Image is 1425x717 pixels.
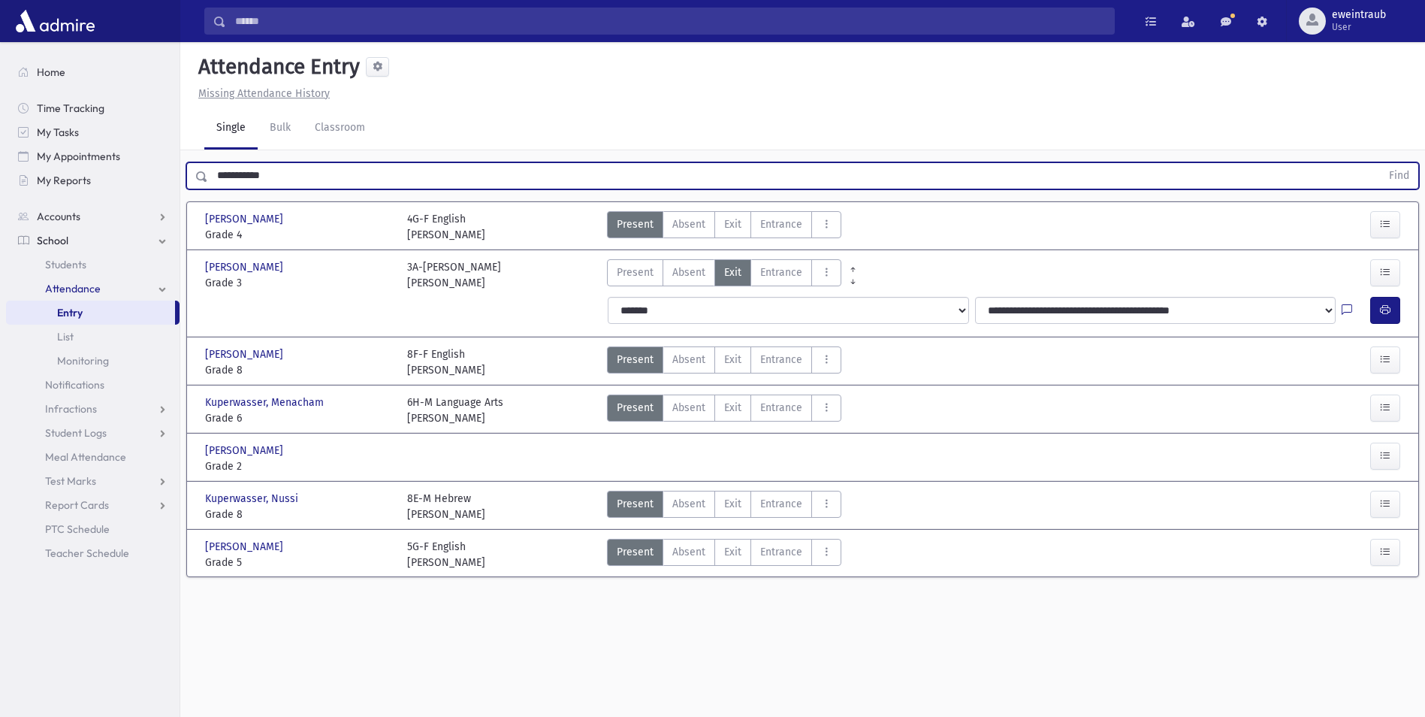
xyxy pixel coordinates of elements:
span: Entrance [760,400,802,416]
span: Test Marks [45,474,96,488]
span: Time Tracking [37,101,104,115]
div: 8F-F English [PERSON_NAME] [407,346,485,378]
div: AttTypes [607,539,841,570]
div: AttTypes [607,395,841,426]
a: Monitoring [6,349,180,373]
a: Bulk [258,107,303,150]
div: AttTypes [607,211,841,243]
a: My Tasks [6,120,180,144]
a: Notifications [6,373,180,397]
a: Test Marks [6,469,180,493]
span: Exit [724,400,741,416]
img: AdmirePro [12,6,98,36]
div: 4G-F English [PERSON_NAME] [407,211,485,243]
span: Grade 5 [205,555,392,570]
span: Absent [672,496,705,512]
span: Report Cards [45,498,109,512]
h5: Attendance Entry [192,54,360,80]
span: User [1332,21,1386,33]
a: My Reports [6,168,180,192]
input: Search [226,8,1114,35]
span: Infractions [45,402,97,416]
span: Entrance [760,216,802,232]
a: Accounts [6,204,180,228]
button: Find [1380,163,1418,189]
div: AttTypes [607,346,841,378]
span: Accounts [37,210,80,223]
span: Grade 2 [205,458,392,474]
span: Exit [724,216,741,232]
a: Student Logs [6,421,180,445]
span: Kuperwasser, Nussi [205,491,301,507]
span: Absent [672,216,705,232]
div: AttTypes [607,491,841,522]
span: Present [617,265,654,280]
span: PTC Schedule [45,522,110,536]
div: 5G-F English [PERSON_NAME] [407,539,485,570]
span: Exit [724,265,741,280]
u: Missing Attendance History [198,87,330,100]
span: Grade 4 [205,227,392,243]
span: Grade 8 [205,507,392,522]
span: Meal Attendance [45,450,126,464]
span: Grade 3 [205,275,392,291]
span: Present [617,544,654,560]
span: Exit [724,352,741,368]
span: Monitoring [57,354,109,368]
span: Student Logs [45,426,107,440]
a: Meal Attendance [6,445,180,469]
span: eweintraub [1332,9,1386,21]
span: Present [617,400,654,416]
span: Absent [672,265,705,280]
span: [PERSON_NAME] [205,539,286,555]
span: Entrance [760,544,802,560]
a: Report Cards [6,493,180,517]
span: Absent [672,544,705,560]
a: List [6,325,180,349]
span: Entrance [760,352,802,368]
a: My Appointments [6,144,180,168]
div: AttTypes [607,259,841,291]
span: School [37,234,68,247]
a: Missing Attendance History [192,87,330,100]
span: Entry [57,306,83,319]
div: 3A-[PERSON_NAME] [PERSON_NAME] [407,259,501,291]
span: My Reports [37,174,91,187]
div: 8E-M Hebrew [PERSON_NAME] [407,491,485,522]
span: List [57,330,74,343]
span: Notifications [45,378,104,392]
a: Students [6,253,180,277]
a: School [6,228,180,253]
span: [PERSON_NAME] [205,211,286,227]
a: Home [6,60,180,84]
span: Entrance [760,265,802,280]
span: [PERSON_NAME] [205,259,286,275]
span: Students [45,258,86,271]
span: Attendance [45,282,101,295]
span: My Tasks [37,126,79,139]
span: [PERSON_NAME] [205,443,286,458]
span: Present [617,216,654,232]
span: Absent [672,352,705,368]
a: Attendance [6,277,180,301]
span: Absent [672,400,705,416]
a: Entry [6,301,175,325]
span: Exit [724,496,741,512]
a: Infractions [6,397,180,421]
a: Single [204,107,258,150]
span: Kuperwasser, Menacham [205,395,327,410]
span: Present [617,496,654,512]
a: Classroom [303,107,377,150]
span: Teacher Schedule [45,546,129,560]
a: Time Tracking [6,96,180,120]
a: PTC Schedule [6,517,180,541]
span: [PERSON_NAME] [205,346,286,362]
div: 6H-M Language Arts [PERSON_NAME] [407,395,503,426]
span: Grade 6 [205,410,392,426]
span: Grade 8 [205,362,392,378]
span: Home [37,65,65,79]
span: Present [617,352,654,368]
span: My Appointments [37,150,120,163]
span: Exit [724,544,741,560]
span: Entrance [760,496,802,512]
